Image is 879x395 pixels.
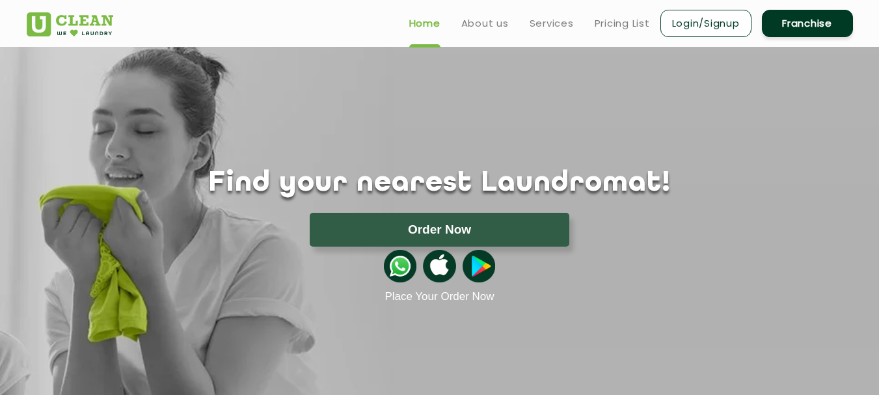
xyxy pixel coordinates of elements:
[310,213,569,247] button: Order Now
[530,16,574,31] a: Services
[762,10,853,37] a: Franchise
[463,250,495,282] img: playstoreicon.png
[385,290,494,303] a: Place Your Order Now
[461,16,509,31] a: About us
[384,250,416,282] img: whatsappicon.png
[595,16,650,31] a: Pricing List
[660,10,751,37] a: Login/Signup
[409,16,440,31] a: Home
[17,167,863,200] h1: Find your nearest Laundromat!
[423,250,455,282] img: apple-icon.png
[27,12,113,36] img: UClean Laundry and Dry Cleaning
